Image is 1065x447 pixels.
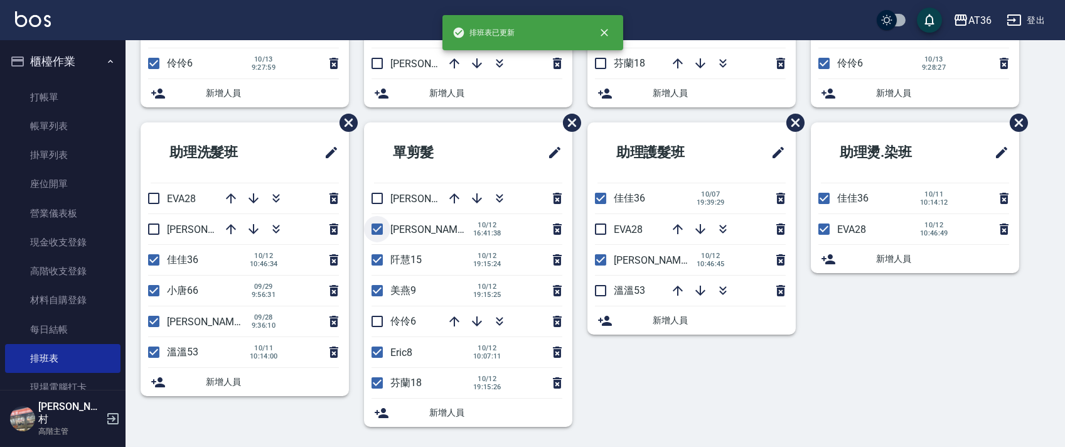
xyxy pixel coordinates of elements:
[473,252,501,260] span: 10/12
[390,223,477,235] span: [PERSON_NAME]16
[920,221,948,229] span: 10/12
[876,252,1009,266] span: 新增人員
[250,291,277,299] span: 9:56:31
[141,368,349,396] div: 新增人員
[390,58,477,70] span: [PERSON_NAME]16
[653,314,786,327] span: 新增人員
[330,104,360,141] span: 刪除班表
[5,45,120,78] button: 櫃檯作業
[167,254,198,266] span: 佳佳36
[837,192,869,204] span: 佳佳36
[206,87,339,100] span: 新增人員
[920,55,948,63] span: 10/13
[429,406,562,419] span: 新增人員
[141,79,349,107] div: 新增人員
[390,377,422,389] span: 芬蘭18
[614,254,700,266] span: [PERSON_NAME]58
[364,399,572,427] div: 新增人員
[763,137,786,168] span: 修改班表的標題
[250,321,277,330] span: 9:36:10
[987,137,1009,168] span: 修改班表的標題
[948,8,997,33] button: AT36
[250,344,278,352] span: 10/11
[614,284,645,296] span: 溫溫53
[920,63,948,72] span: 9:28:27
[917,8,942,33] button: save
[473,260,501,268] span: 19:15:24
[5,141,120,170] a: 掛單列表
[614,192,645,204] span: 佳佳36
[597,130,733,175] h2: 助理護髮班
[206,375,339,389] span: 新增人員
[167,57,193,69] span: 伶伶6
[473,283,501,291] span: 10/12
[876,87,1009,100] span: 新增人員
[473,291,501,299] span: 19:15:25
[38,426,102,437] p: 高階主管
[167,346,198,358] span: 溫溫53
[5,199,120,228] a: 營業儀表板
[697,190,725,198] span: 10/07
[811,79,1019,107] div: 新增人員
[697,260,725,268] span: 10:46:45
[473,352,501,360] span: 10:07:11
[5,83,120,112] a: 打帳單
[250,252,278,260] span: 10/12
[821,130,958,175] h2: 助理燙.染班
[473,375,501,383] span: 10/12
[968,13,992,28] div: AT36
[5,315,120,344] a: 每日結帳
[250,313,277,321] span: 09/28
[452,26,515,39] span: 排班表已更新
[697,198,725,207] span: 19:39:29
[250,63,277,72] span: 9:27:59
[38,401,102,426] h5: [PERSON_NAME]村
[811,245,1019,273] div: 新增人員
[151,130,286,175] h2: 助理洗髮班
[587,79,796,107] div: 新增人員
[920,198,948,207] span: 10:14:12
[473,383,501,391] span: 19:15:26
[5,344,120,373] a: 排班表
[697,252,725,260] span: 10/12
[364,79,572,107] div: 新增人員
[250,283,277,291] span: 09/29
[167,223,254,235] span: [PERSON_NAME]55
[591,19,618,46] button: close
[5,228,120,257] a: 現金收支登錄
[15,11,51,27] img: Logo
[10,406,35,431] img: Person
[390,254,422,266] span: 阡慧15
[316,137,339,168] span: 修改班表的標題
[250,352,278,360] span: 10:14:00
[390,315,416,327] span: 伶伶6
[5,286,120,315] a: 材料自購登錄
[167,193,196,205] span: EVA28
[587,306,796,335] div: 新增人員
[614,57,645,69] span: 芬蘭18
[1000,104,1030,141] span: 刪除班表
[614,223,643,235] span: EVA28
[5,257,120,286] a: 高階收支登錄
[837,223,866,235] span: EVA28
[429,87,562,100] span: 新增人員
[920,229,948,237] span: 10:46:49
[250,260,278,268] span: 10:46:34
[540,137,562,168] span: 修改班表的標題
[653,87,786,100] span: 新增人員
[473,344,501,352] span: 10/12
[5,112,120,141] a: 帳單列表
[1002,9,1050,32] button: 登出
[473,221,501,229] span: 10/12
[167,284,198,296] span: 小唐66
[777,104,806,141] span: 刪除班表
[374,130,496,175] h2: 單剪髮
[250,55,277,63] span: 10/13
[390,284,416,296] span: 美燕9
[390,193,477,205] span: [PERSON_NAME]11
[473,229,501,237] span: 16:41:38
[5,373,120,402] a: 現場電腦打卡
[554,104,583,141] span: 刪除班表
[920,190,948,198] span: 10/11
[390,347,412,358] span: Eric8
